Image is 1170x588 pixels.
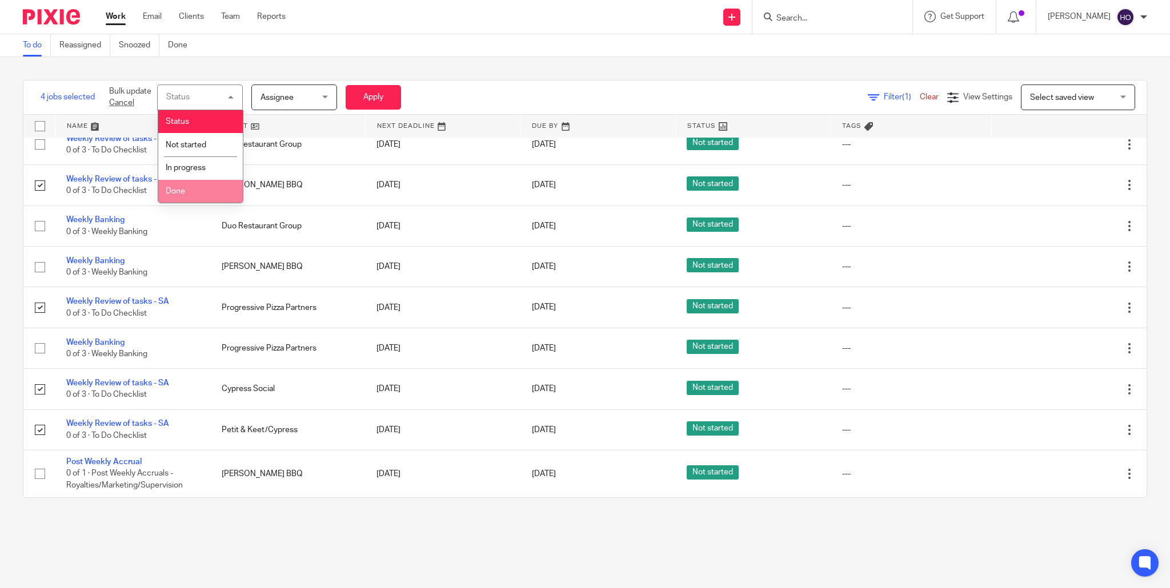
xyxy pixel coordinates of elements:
a: Clear [920,93,939,101]
span: 0 of 3 · To Do Checklist [66,432,147,440]
span: [DATE] [532,181,556,189]
span: Not started [687,381,739,395]
span: 0 of 3 · To Do Checklist [66,187,147,195]
span: Tags [842,123,862,129]
img: svg%3E [1116,8,1135,26]
td: [DATE] [365,165,520,206]
span: Done [166,187,185,195]
a: Weekly Review of tasks - SA [66,420,169,428]
span: Not started [687,218,739,232]
div: --- [842,383,980,394]
span: [DATE] [532,222,556,230]
span: [DATE] [532,140,556,148]
a: Reports [257,11,286,22]
span: 0 of 3 · Weekly Banking [66,268,147,276]
span: Not started [687,136,739,150]
span: 0 of 3 · Weekly Banking [66,350,147,358]
a: Weekly Review of tasks - SA [66,175,169,183]
div: --- [842,220,980,232]
div: --- [842,468,980,480]
div: --- [842,343,980,354]
a: Cancel [109,99,134,107]
span: Not started [687,421,739,436]
td: [DATE] [365,409,520,450]
a: Post Weekly Accrual [66,458,142,466]
td: Petit & Keet/Cypress [210,409,366,450]
span: Filter [884,93,920,101]
span: Not started [166,141,206,149]
td: [PERSON_NAME] BBQ [210,450,366,497]
span: [DATE] [532,304,556,312]
a: Weekly Banking [66,257,125,265]
a: Done [168,34,196,57]
span: Not started [687,258,739,272]
input: Search [775,14,878,24]
a: Snoozed [119,34,159,57]
span: 0 of 3 · Weekly Banking [66,228,147,236]
span: [DATE] [532,426,556,434]
td: Cypress Social [210,369,366,409]
span: 0 of 3 · To Do Checklist [66,391,147,399]
a: Weekly Banking [66,216,125,224]
a: Email [143,11,162,22]
span: Assignee [261,94,294,102]
div: --- [842,179,980,191]
td: Progressive Pizza Partners [210,328,366,368]
td: [DATE] [365,124,520,164]
td: [DATE] [365,328,520,368]
td: [DATE] [365,247,520,287]
div: Status [166,93,190,101]
span: Not started [687,176,739,191]
span: 0 of 1 · Post Weekly Accruals - Royalties/Marketing/Supervision [66,470,183,490]
a: Reassigned [59,34,110,57]
p: Bulk update [109,86,151,109]
span: 0 of 3 · To Do Checklist [66,146,147,154]
a: Team [221,11,240,22]
span: [DATE] [532,344,556,352]
span: Get Support [940,13,984,21]
div: --- [842,424,980,436]
span: Not started [687,465,739,480]
td: Duo Restaurant Group [210,206,366,246]
td: [PERSON_NAME] BBQ [210,247,366,287]
div: --- [842,139,980,150]
button: Apply [346,85,401,110]
td: [DATE] [365,450,520,497]
p: [PERSON_NAME] [1048,11,1111,22]
div: --- [842,302,980,313]
span: 4 jobs selected [41,91,95,103]
td: [DATE] [365,206,520,246]
span: [DATE] [532,263,556,271]
div: --- [842,261,980,272]
a: Weekly Review of tasks - SA [66,297,169,305]
td: Progressive Pizza Partners [210,287,366,328]
span: [DATE] [532,470,556,478]
a: Clients [179,11,204,22]
span: 0 of 3 · To Do Checklist [66,309,147,317]
td: [DATE] [365,287,520,328]
a: To do [23,34,51,57]
a: Weekly Review of tasks - SA [66,379,169,387]
span: [DATE] [532,385,556,393]
span: In progress [166,164,206,172]
span: Not started [687,299,739,313]
img: Pixie [23,9,80,25]
td: [PERSON_NAME] BBQ [210,165,366,206]
a: Work [106,11,126,22]
a: Weekly Review of tasks - SA [66,135,169,143]
td: [DATE] [365,369,520,409]
span: View Settings [963,93,1012,101]
span: Select saved view [1030,94,1094,102]
a: Weekly Banking [66,339,125,347]
td: Duo Restaurant Group [210,124,366,164]
span: (1) [902,93,911,101]
span: Status [166,118,189,126]
span: Not started [687,340,739,354]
